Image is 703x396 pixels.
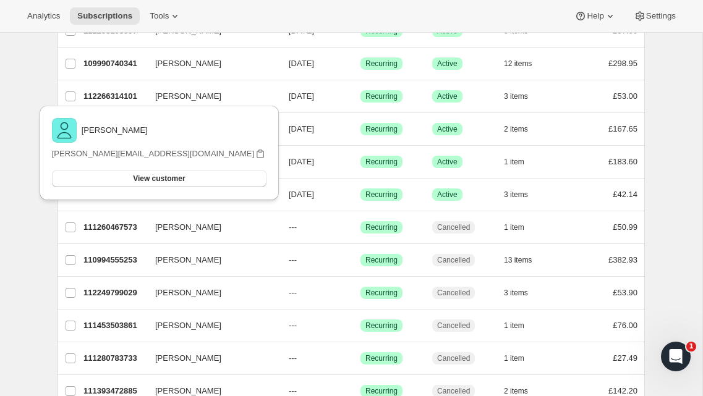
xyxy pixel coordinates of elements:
iframe: Intercom live chat [661,342,691,371]
button: 1 item [504,350,538,367]
span: Analytics [27,11,60,21]
button: 3 items [504,88,542,105]
span: £382.93 [608,255,637,264]
div: 111260467573[PERSON_NAME]---SuccessRecurringCancelled1 item£50.99 [83,219,637,236]
span: Tools [150,11,169,21]
p: 112249799029 [83,287,145,299]
span: Active [437,59,458,69]
div: 112249799029[PERSON_NAME]---SuccessRecurringCancelled3 items£53.90 [83,284,637,301]
p: 112266314101 [83,90,145,103]
button: View customer [52,170,266,187]
span: [PERSON_NAME] [155,221,221,234]
span: View customer [133,174,185,183]
p: 111453503861 [83,319,145,332]
button: Tools [142,7,189,25]
span: 13 items [504,255,532,265]
button: 1 item [504,153,538,171]
button: [PERSON_NAME] [148,86,271,106]
button: Analytics [20,7,67,25]
span: Recurring [365,255,398,265]
span: 1 item [504,157,524,167]
button: Help [567,7,623,25]
span: Cancelled [437,288,470,298]
span: 3 items [504,190,528,200]
span: Recurring [365,386,398,396]
div: 109990740341[PERSON_NAME][DATE]SuccessRecurringSuccessActive12 items£298.95 [83,55,637,72]
button: 12 items [504,55,545,72]
span: [PERSON_NAME] [155,352,221,364]
span: Recurring [365,59,398,69]
img: variant image [52,118,77,143]
button: 1 item [504,219,538,236]
span: £50.99 [613,222,637,232]
div: 111280783733[PERSON_NAME]---SuccessRecurringCancelled1 item£27.49 [83,350,637,367]
span: 1 item [504,353,524,363]
span: Recurring [365,91,398,101]
div: 111453503861[PERSON_NAME]---SuccessRecurringCancelled1 item£76.00 [83,317,637,334]
button: [PERSON_NAME] [148,217,271,237]
span: Recurring [365,124,398,134]
span: Recurring [365,321,398,331]
span: [DATE] [289,91,314,101]
div: 110225686901[PERSON_NAME][DATE]SuccessRecurringSuccessActive1 item£183.60 [83,153,637,171]
span: Active [437,190,458,200]
span: [PERSON_NAME] [155,254,221,266]
div: 110549074293[PERSON_NAME][DATE]SuccessRecurringSuccessActive3 items£42.14 [83,186,637,203]
button: [PERSON_NAME] [148,348,271,368]
span: [DATE] [289,124,314,133]
span: Cancelled [437,222,470,232]
span: Recurring [365,353,398,363]
p: 110994555253 [83,254,145,266]
span: £142.20 [608,386,637,395]
span: --- [289,353,297,363]
p: [PERSON_NAME] [82,124,148,137]
span: [DATE] [289,59,314,68]
span: 1 item [504,222,524,232]
span: £167.65 [608,124,637,133]
span: --- [289,222,297,232]
div: 112266314101[PERSON_NAME][DATE]SuccessRecurringSuccessActive3 items£53.00 [83,88,637,105]
span: 2 items [504,386,528,396]
span: 3 items [504,288,528,298]
button: [PERSON_NAME] [148,283,271,303]
span: Cancelled [437,321,470,331]
span: £53.90 [613,288,637,297]
span: Help [587,11,603,21]
span: [DATE] [289,157,314,166]
p: [PERSON_NAME][EMAIL_ADDRESS][DOMAIN_NAME] [52,148,254,160]
span: £42.14 [613,190,637,199]
span: Settings [646,11,676,21]
span: Recurring [365,157,398,167]
button: Subscriptions [70,7,140,25]
span: 1 item [504,321,524,331]
span: 2 items [504,124,528,134]
span: Recurring [365,190,398,200]
span: [PERSON_NAME] [155,319,221,332]
button: [PERSON_NAME] [148,250,271,270]
span: Cancelled [437,386,470,396]
span: 1 [686,342,696,352]
span: [PERSON_NAME] [155,287,221,299]
div: 110126334325[PERSON_NAME][DATE]SuccessRecurringSuccessActive2 items£167.65 [83,120,637,138]
button: 13 items [504,251,545,269]
button: 3 items [504,284,542,301]
span: Active [437,91,458,101]
span: [PERSON_NAME] [155,57,221,70]
span: --- [289,288,297,297]
button: [PERSON_NAME] [148,54,271,74]
button: 1 item [504,317,538,334]
span: Recurring [365,288,398,298]
span: £76.00 [613,321,637,330]
span: £53.00 [613,91,637,101]
div: 110994555253[PERSON_NAME]---SuccessRecurringCancelled13 items£382.93 [83,251,637,269]
span: 3 items [504,91,528,101]
span: Cancelled [437,255,470,265]
span: 12 items [504,59,532,69]
span: £27.49 [613,353,637,363]
span: Cancelled [437,353,470,363]
button: Settings [626,7,683,25]
button: 2 items [504,120,542,138]
button: 3 items [504,186,542,203]
span: [DATE] [289,190,314,199]
span: --- [289,321,297,330]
